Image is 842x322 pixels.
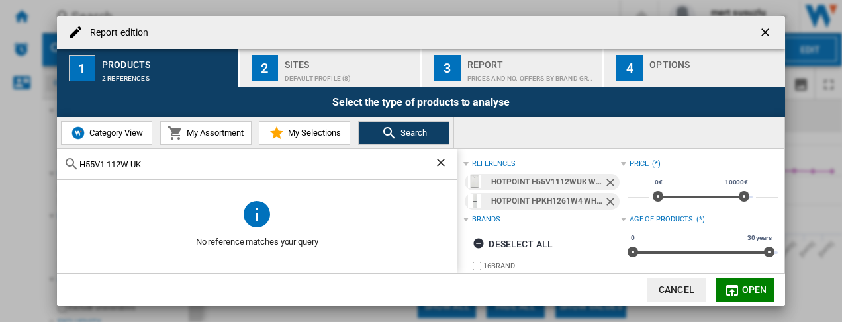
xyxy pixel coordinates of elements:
ng-md-icon: Remove [604,195,620,211]
div: Default profile (8) [285,68,415,82]
div: Price [630,159,649,169]
div: Report [467,54,598,68]
div: 2 references [102,68,232,82]
span: 30 years [745,233,774,243]
span: Search [397,128,427,138]
div: Age of products [630,214,694,225]
div: Products [102,54,232,68]
label: 16BRAND [483,261,620,271]
div: 4 [616,55,643,81]
button: 1 Products 2 references [57,49,239,87]
div: Options [649,54,780,68]
ng-md-icon: getI18NText('BUTTONS.CLOSE_DIALOG') [759,26,774,42]
div: Prices and No. offers by brand graph [467,68,598,82]
img: wiser-icon-blue.png [70,125,86,141]
div: 2 [252,55,278,81]
button: 4 Options [604,49,785,87]
button: Category View [61,121,152,145]
button: Open [716,278,774,302]
div: Sites [285,54,415,68]
ng-md-icon: Clear search [434,156,450,172]
button: My Assortment [160,121,252,145]
div: HOTPOINT HPKH1261W4 WHITE [491,193,603,210]
button: getI18NText('BUTTONS.CLOSE_DIALOG') [753,19,780,46]
span: 0 [629,233,637,243]
div: Brands [472,214,500,225]
input: brand.name [473,262,481,270]
span: Open [742,284,767,295]
span: Category View [86,128,143,138]
div: 3 [434,55,461,81]
button: Deselect all [469,232,557,256]
div: Select the type of products to analyse [57,87,785,117]
ng-md-icon: Remove [604,176,620,192]
button: 3 Report Prices and No. offers by brand graph [422,49,604,87]
input: Search Reference [79,159,434,169]
span: My Assortment [183,128,244,138]
button: Cancel [647,278,706,302]
img: HOT-H55V1112WUK-A_800x800.jpg [468,175,481,188]
span: 10000€ [723,177,750,188]
div: Deselect all [473,232,553,256]
span: My Selections [285,128,341,138]
button: My Selections [259,121,350,145]
img: 869991702440.jpg [468,194,481,208]
div: HOTPOINT H55V1112WUK WHITE [491,174,603,190]
button: 2 Sites Default profile (8) [240,49,422,87]
span: No reference matches your query [57,229,457,255]
h4: Report edition [83,26,148,40]
div: 1 [69,55,95,81]
button: Search [358,121,449,145]
span: 0€ [653,177,665,188]
div: references [472,159,515,169]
